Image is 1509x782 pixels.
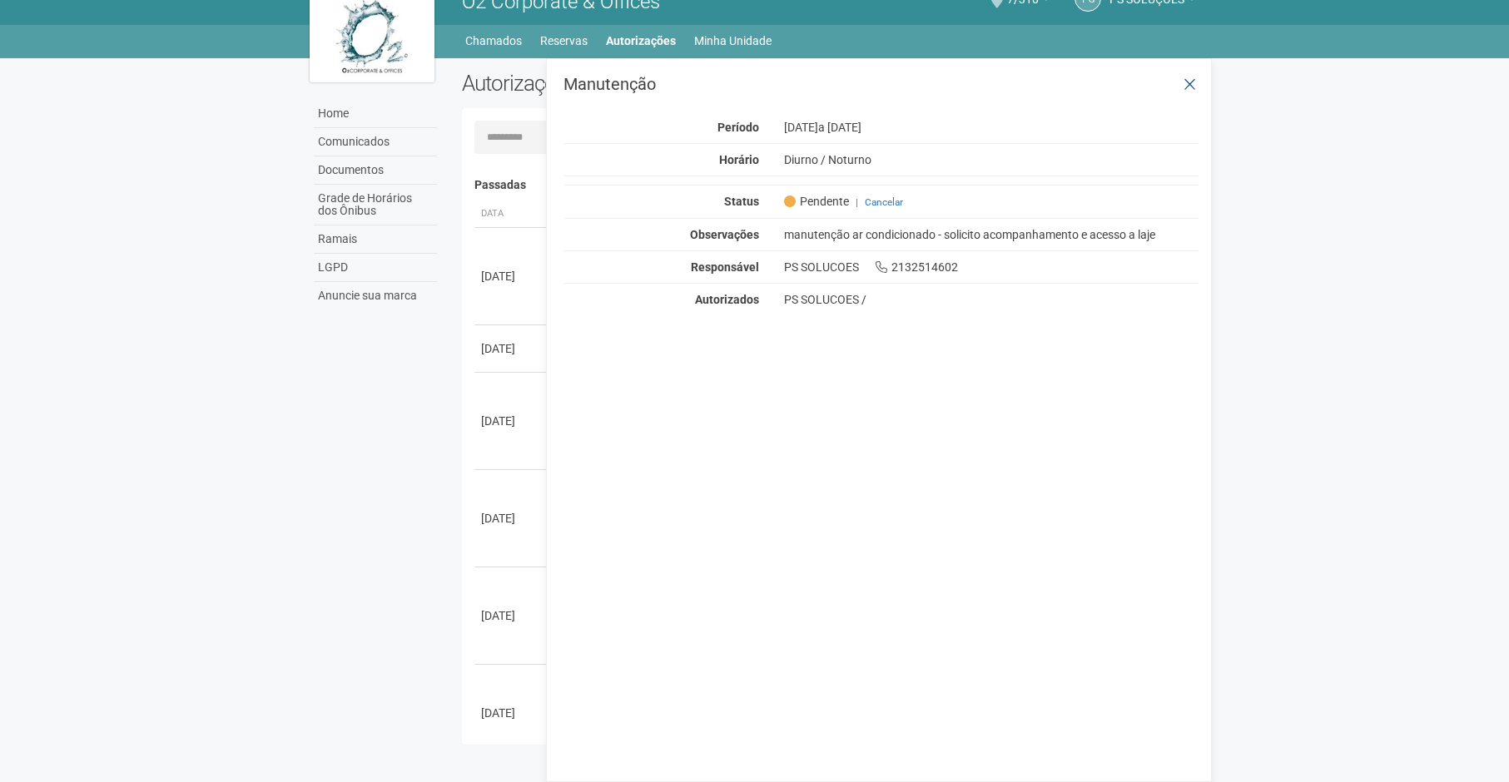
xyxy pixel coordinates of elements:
[481,268,543,285] div: [DATE]
[856,196,858,208] span: |
[314,254,437,282] a: LGPD
[772,120,1212,135] div: [DATE]
[694,29,772,52] a: Minha Unidade
[772,260,1212,275] div: PS SOLUCOES 2132514602
[691,260,759,274] strong: Responsável
[481,705,543,721] div: [DATE]
[465,29,522,52] a: Chamados
[481,607,543,624] div: [DATE]
[717,121,759,134] strong: Período
[719,153,759,166] strong: Horário
[784,292,1199,307] div: PS SOLUCOES /
[481,510,543,527] div: [DATE]
[695,293,759,306] strong: Autorizados
[481,340,543,357] div: [DATE]
[474,200,549,228] th: Data
[481,413,543,429] div: [DATE]
[606,29,676,52] a: Autorizações
[784,194,849,209] span: Pendente
[772,227,1212,242] div: manutenção ar condicionado - solicito acompanhamento e acesso a laje
[314,128,437,156] a: Comunicados
[314,185,437,225] a: Grade de Horários dos Ônibus
[474,179,1188,191] h4: Passadas
[540,29,588,52] a: Reservas
[314,282,437,309] a: Anuncie sua marca
[314,156,437,185] a: Documentos
[563,76,1199,92] h3: Manutenção
[772,152,1212,167] div: Diurno / Noturno
[690,228,759,241] strong: Observações
[865,196,903,208] a: Cancelar
[314,100,437,128] a: Home
[818,121,861,134] span: a [DATE]
[724,195,759,208] strong: Status
[314,225,437,254] a: Ramais
[462,71,818,96] h2: Autorizações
